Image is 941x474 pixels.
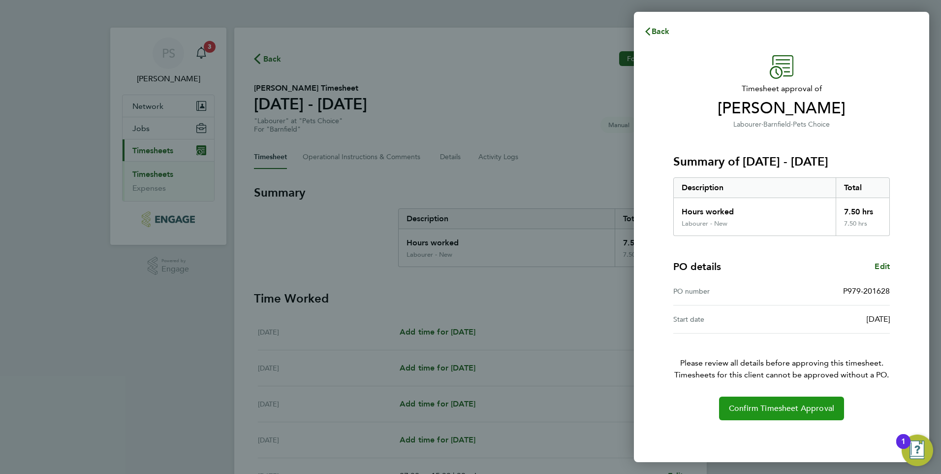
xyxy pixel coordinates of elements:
[674,198,836,220] div: Hours worked
[843,286,890,296] span: P979-201628
[793,120,830,129] span: Pets Choice
[761,120,763,129] span: ·
[661,334,902,381] p: Please review all details before approving this timesheet.
[682,220,727,228] div: Labourer - New
[782,313,890,325] div: [DATE]
[673,313,782,325] div: Start date
[673,285,782,297] div: PO number
[673,99,890,118] span: [PERSON_NAME]
[901,441,906,454] div: 1
[875,261,890,272] a: Edit
[719,397,844,420] button: Confirm Timesheet Approval
[836,198,890,220] div: 7.50 hrs
[673,83,890,95] span: Timesheet approval of
[902,435,933,466] button: Open Resource Center, 1 new notification
[673,154,890,169] h3: Summary of [DATE] - [DATE]
[729,404,834,413] span: Confirm Timesheet Approval
[652,27,670,36] span: Back
[634,22,680,41] button: Back
[875,262,890,271] span: Edit
[763,120,791,129] span: Barnfield
[673,260,721,273] h4: PO details
[673,177,890,236] div: Summary of 18 - 24 Aug 2025
[791,120,793,129] span: ·
[836,178,890,198] div: Total
[836,220,890,236] div: 7.50 hrs
[661,369,902,381] span: Timesheets for this client cannot be approved without a PO.
[674,178,836,198] div: Description
[733,120,761,129] span: Labourer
